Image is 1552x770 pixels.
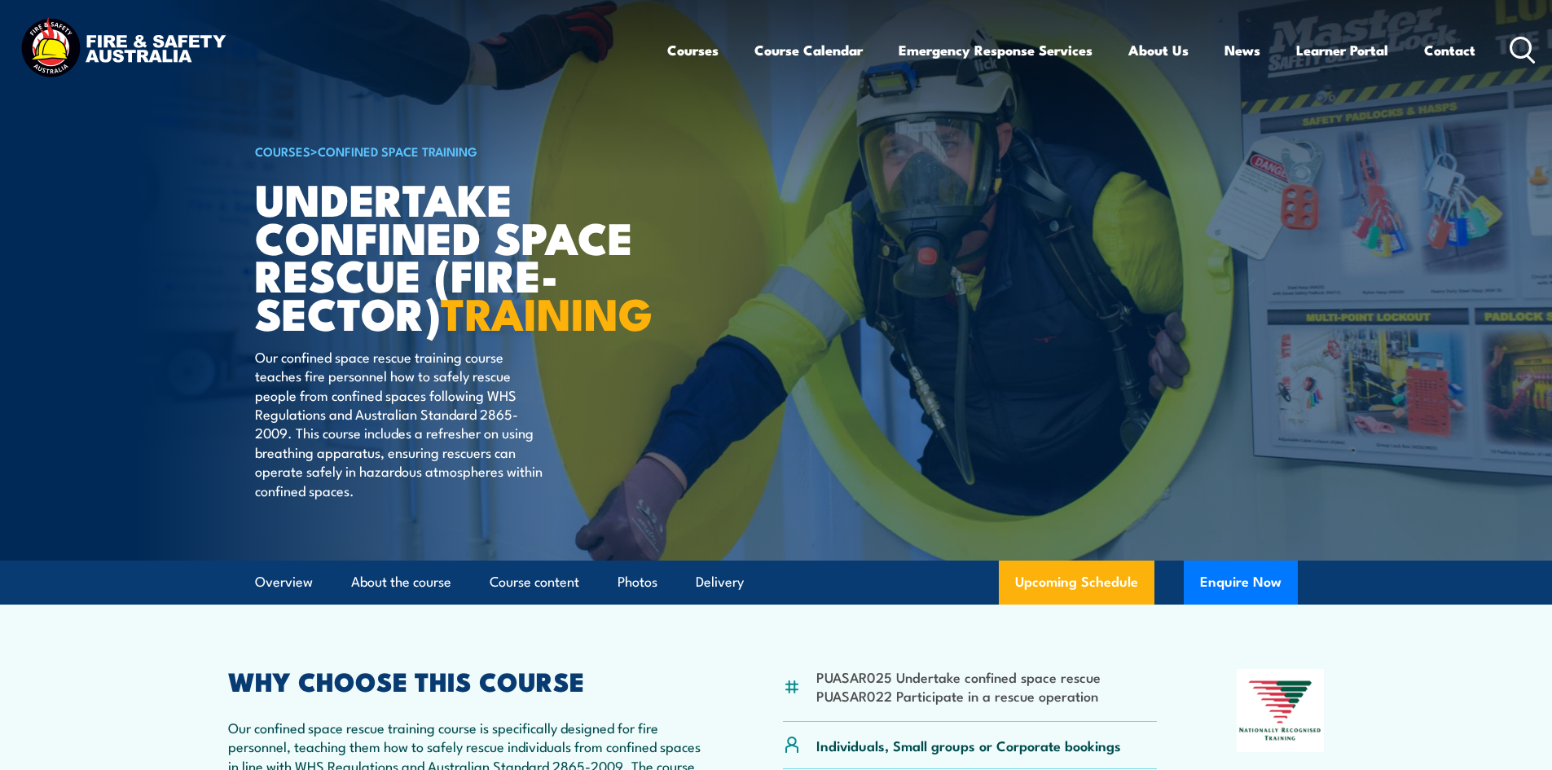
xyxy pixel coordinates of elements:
img: Nationally Recognised Training logo. [1237,669,1325,752]
a: Learner Portal [1296,29,1388,72]
li: PUASAR022 Participate in a rescue operation [816,686,1101,705]
p: Individuals, Small groups or Corporate bookings [816,736,1121,755]
a: Overview [255,561,313,604]
a: Contact [1424,29,1475,72]
a: Upcoming Schedule [999,561,1154,605]
a: Course content [490,561,579,604]
a: Delivery [696,561,744,604]
a: Emergency Response Services [899,29,1093,72]
strong: TRAINING [441,278,653,345]
h2: WHY CHOOSE THIS COURSE [228,669,704,692]
a: Photos [618,561,657,604]
button: Enquire Now [1184,561,1298,605]
p: Our confined space rescue training course teaches fire personnel how to safely rescue people from... [255,347,552,499]
h6: > [255,141,657,161]
a: About the course [351,561,451,604]
a: COURSES [255,142,310,160]
a: News [1224,29,1260,72]
a: Confined Space Training [318,142,477,160]
a: Courses [667,29,719,72]
a: Course Calendar [754,29,863,72]
li: PUASAR025 Undertake confined space rescue [816,667,1101,686]
h1: Undertake Confined Space Rescue (Fire-Sector) [255,179,657,332]
a: About Us [1128,29,1189,72]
